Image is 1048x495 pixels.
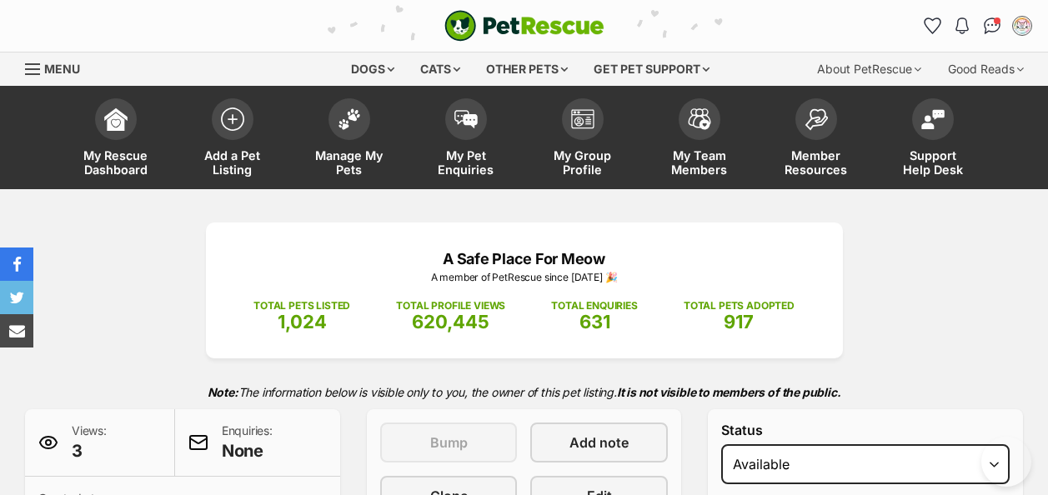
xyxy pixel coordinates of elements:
[409,52,472,86] div: Cats
[981,437,1031,487] iframe: Help Scout Beacon - Open
[222,439,273,462] span: None
[805,108,828,131] img: member-resources-icon-8e73f808a243e03378d46382f2149f9095a855e16c252ad45f914b54edf8863c.svg
[474,52,579,86] div: Other pets
[380,422,518,462] button: Bump
[104,107,128,131] img: dashboard-icon-eb2f2d2d3e046f16d808141f083e7271f6b2e854fb5c12c21221c1fb7104beca.svg
[408,90,524,189] a: My Pet Enquiries
[551,298,637,313] p: TOTAL ENQUIRIES
[949,12,975,39] button: Notifications
[44,62,80,76] span: Menu
[721,422,1010,437] label: Status
[875,90,991,189] a: Support Help Desk
[444,10,604,42] img: logo-cat-932fe2b9b8326f06289b0f2fb663e598f794de774fb13d1741a6617ecf9a85b4.svg
[72,422,107,462] p: Views:
[955,17,969,34] img: notifications-46538b983faf8c2785f20acdc204bb7945ddae34d4c08c2a6579f10ce5e182be.svg
[58,90,174,189] a: My Rescue Dashboard
[524,90,641,189] a: My Group Profile
[984,17,1001,34] img: chat-41dd97257d64d25036548639549fe6c8038ab92f7586957e7f3b1b290dea8141.svg
[662,148,737,177] span: My Team Members
[454,110,478,128] img: pet-enquiries-icon-7e3ad2cf08bfb03b45e93fb7055b45f3efa6380592205ae92323e6603595dc1f.svg
[253,298,350,313] p: TOTAL PETS LISTED
[688,108,711,130] img: team-members-icon-5396bd8760b3fe7c0b43da4ab00e1e3bb1a5d9ba89233759b79545d2d3fc5d0d.svg
[338,108,361,130] img: manage-my-pets-icon-02211641906a0b7f246fdf0571729dbe1e7629f14944591b6c1af311fb30b64b.svg
[339,52,406,86] div: Dogs
[231,270,818,285] p: A member of PetRescue since [DATE] 🎉
[396,298,505,313] p: TOTAL PROFILE VIEWS
[412,311,489,332] span: 620,445
[174,90,291,189] a: Add a Pet Listing
[805,52,933,86] div: About PetRescue
[444,10,604,42] a: PetRescue
[231,247,818,270] p: A Safe Place For Meow
[222,422,273,462] p: Enquiries:
[571,109,594,129] img: group-profile-icon-3fa3cf56718a62981997c0bc7e787c4b2cf8bcc04b72c1350f741eb67cf2f40e.svg
[979,12,1005,39] a: Conversations
[429,148,504,177] span: My Pet Enquiries
[312,148,387,177] span: Manage My Pets
[1014,17,1030,34] img: A Safe Place For Meow profile pic
[921,109,945,129] img: help-desk-icon-fdf02630f3aa405de69fd3d07c3f3aa587a6932b1a1747fa1d2bba05be0121f9.svg
[25,375,1023,409] p: The information below is visible only to you, the owner of this pet listing.
[291,90,408,189] a: Manage My Pets
[895,148,970,177] span: Support Help Desk
[617,385,841,399] strong: It is not visible to members of the public.
[758,90,875,189] a: Member Resources
[779,148,854,177] span: Member Resources
[195,148,270,177] span: Add a Pet Listing
[579,311,610,332] span: 631
[72,439,107,462] span: 3
[208,385,238,399] strong: Note:
[1009,12,1035,39] button: My account
[78,148,153,177] span: My Rescue Dashboard
[936,52,1035,86] div: Good Reads
[530,422,668,462] a: Add note
[724,311,754,332] span: 917
[919,12,945,39] a: Favourites
[684,298,795,313] p: TOTAL PETS ADOPTED
[25,52,92,82] a: Menu
[569,432,629,452] span: Add note
[545,148,620,177] span: My Group Profile
[641,90,758,189] a: My Team Members
[278,311,327,332] span: 1,024
[582,52,721,86] div: Get pet support
[919,12,1035,39] ul: Account quick links
[430,432,468,452] span: Bump
[221,107,244,131] img: add-pet-listing-icon-0afa8454b4691262ce3f59096e99ab1cd57d4a30225e0717b998d2c9b9846f56.svg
